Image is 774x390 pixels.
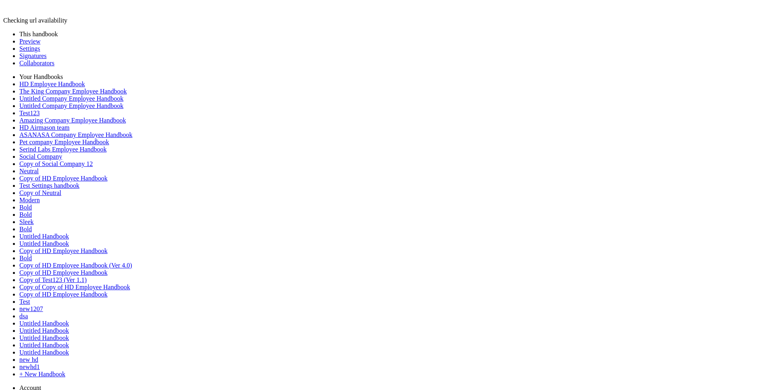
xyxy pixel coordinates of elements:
[19,52,47,59] a: Signatures
[19,211,32,218] a: Bold
[19,160,93,167] a: Copy of Social Company 12
[19,291,108,298] a: Copy of HD Employee Handbook
[19,298,30,305] a: Test
[19,269,108,276] a: Copy of HD Employee Handbook
[19,305,43,312] a: new1207
[19,349,69,356] a: Untitled Handbook
[19,38,40,45] a: Preview
[19,276,87,283] a: Copy of Test123 (Ver 1.1)
[19,88,127,95] a: The King Company Employee Handbook
[19,117,126,124] a: Amazing Company Employee Handbook
[19,247,108,254] a: Copy of HD Employee Handbook
[19,371,65,378] a: + New Handbook
[19,102,123,109] a: Untitled Company Employee Handbook
[19,175,108,182] a: Copy of HD Employee Handbook
[19,131,132,138] a: ASANASA Company Employee Handbook
[19,327,69,334] a: Untitled Handbook
[19,95,123,102] a: Untitled Company Employee Handbook
[19,182,79,189] a: Test Settings handbook
[19,363,40,370] a: newhd1
[19,284,130,290] a: Copy of Copy of HD Employee Handbook
[19,31,771,38] li: This handbook
[19,197,40,203] a: Modern
[3,17,67,24] span: Checking url availability
[19,233,69,240] a: Untitled Handbook
[19,110,40,116] a: Test123
[19,334,69,341] a: Untitled Handbook
[19,313,28,319] a: dsa
[19,45,40,52] a: Settings
[19,124,69,131] a: HD Airmason team
[19,81,85,87] a: HD Employee Handbook
[19,255,32,261] a: Bold
[19,146,106,153] a: Serind Labs Employee Handbook
[19,342,69,349] a: Untitled Handbook
[19,153,62,160] a: Social Company
[19,139,109,145] a: Pet company Employee Handbook
[19,218,34,225] a: Sleek
[19,168,39,174] a: Neutral
[19,356,38,363] a: new hd
[19,240,69,247] a: Untitled Handbook
[19,73,771,81] li: Your Handbooks
[19,189,61,196] a: Copy of Neutral
[19,60,54,66] a: Collaborators
[19,204,32,211] a: Bold
[19,262,132,269] a: Copy of HD Employee Handbook (Ver 4.0)
[19,320,69,327] a: Untitled Handbook
[19,226,32,232] a: Bold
